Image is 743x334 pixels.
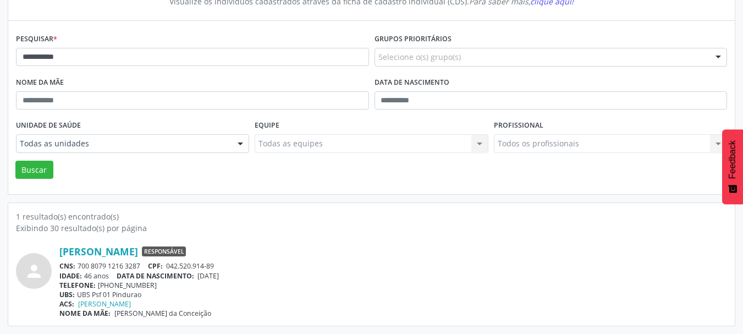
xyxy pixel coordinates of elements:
[117,271,194,281] span: DATA DE NASCIMENTO:
[16,222,727,234] div: Exibindo 30 resultado(s) por página
[59,299,74,309] span: ACS:
[197,271,219,281] span: [DATE]
[59,245,138,258] a: [PERSON_NAME]
[166,261,214,271] span: 042.520.914-89
[375,31,452,48] label: Grupos prioritários
[59,290,75,299] span: UBS:
[59,261,727,271] div: 700 8079 1216 3287
[78,299,131,309] a: [PERSON_NAME]
[728,140,738,179] span: Feedback
[722,129,743,204] button: Feedback - Mostrar pesquisa
[114,309,211,318] span: [PERSON_NAME] da Conceição
[16,74,64,91] label: Nome da mãe
[59,309,111,318] span: NOME DA MÃE:
[494,117,543,134] label: Profissional
[59,271,82,281] span: IDADE:
[148,261,163,271] span: CPF:
[16,31,57,48] label: Pesquisar
[59,281,727,290] div: [PHONE_NUMBER]
[255,117,279,134] label: Equipe
[59,261,75,271] span: CNS:
[16,117,81,134] label: Unidade de saúde
[375,74,449,91] label: Data de nascimento
[15,161,53,179] button: Buscar
[378,51,461,63] span: Selecione o(s) grupo(s)
[20,138,227,149] span: Todas as unidades
[142,247,186,256] span: Responsável
[59,290,727,299] div: UBS Psf 01 Pindurao
[59,281,96,290] span: TELEFONE:
[59,271,727,281] div: 46 anos
[24,261,44,281] i: person
[16,211,727,222] div: 1 resultado(s) encontrado(s)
